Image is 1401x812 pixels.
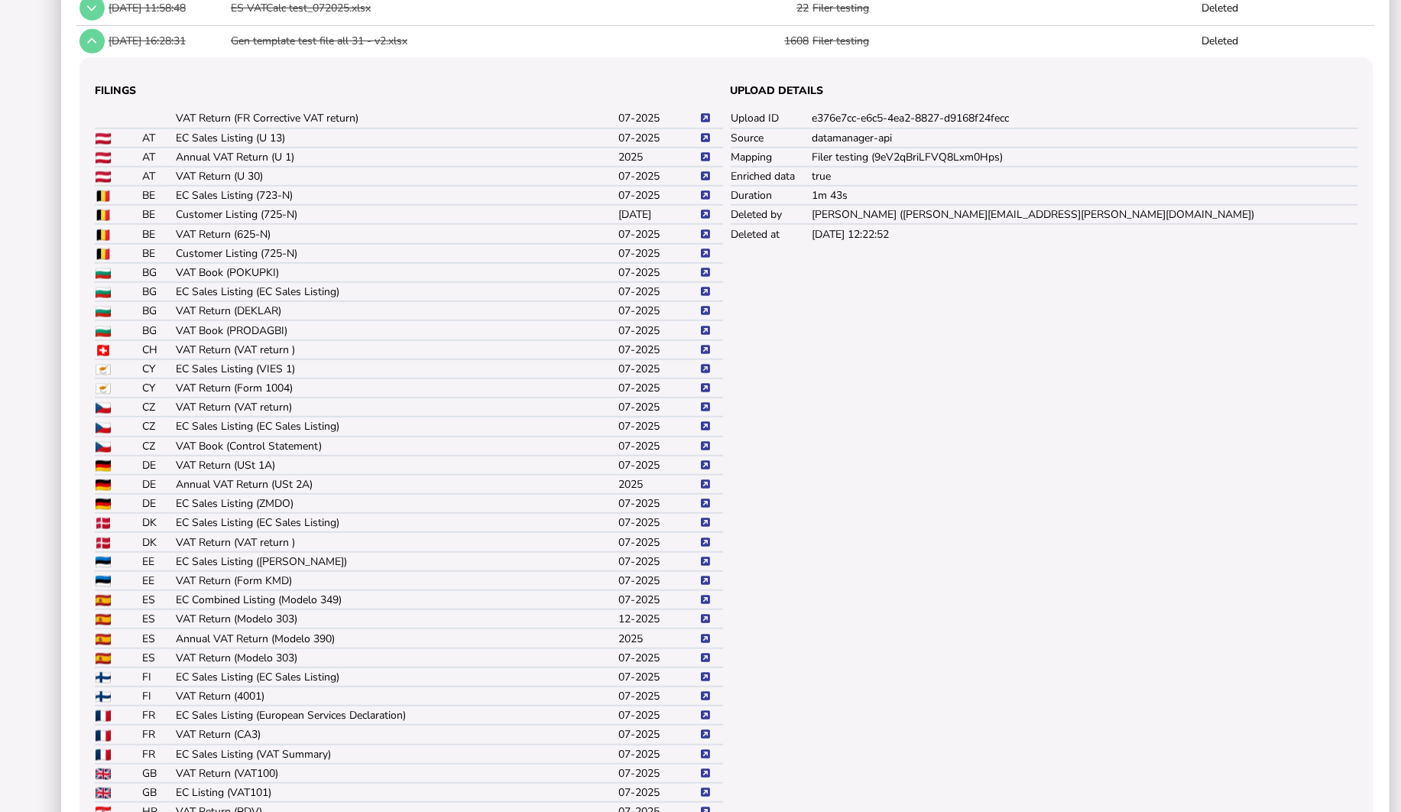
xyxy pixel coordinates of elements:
td: Filer testing [809,25,1198,57]
img: GB flag [96,768,111,780]
td: VAT Return (625-N) [175,224,618,243]
td: Mapping [731,148,812,167]
td: EC Sales Listing (U 13) [175,128,618,148]
td: Customer Listing (725-N) [175,244,618,263]
td: VAT Return (VAT100) [175,764,618,783]
td: CZ [141,417,175,436]
td: EC Sales Listing (EC Sales Listing) [175,417,618,436]
td: EC Sales Listing (723-N) [175,186,618,205]
td: 07-2025 [618,437,699,456]
img: DK flag [96,518,111,529]
td: Customer Listing (725-N) [175,205,618,224]
td: ES [141,609,175,628]
img: BE flag [96,248,111,260]
img: AT flag [96,152,111,164]
td: VAT Return (4001) [175,687,618,706]
td: VAT Return (U 30) [175,167,618,186]
img: DE flag [96,479,111,491]
button: Show/hide row detail [79,29,105,54]
td: 07-2025 [618,456,699,475]
td: VAT Return (CA3) [175,725,618,744]
td: CY [141,359,175,378]
td: VAT Return (USt 1A) [175,456,618,475]
td: DE [141,456,175,475]
img: DE flag [96,499,111,510]
img: BE flag [96,190,111,202]
td: BE [141,205,175,224]
img: FR flag [96,710,111,722]
img: FR flag [96,730,111,742]
td: AT [141,148,175,167]
img: BE flag [96,209,111,221]
td: FR [141,745,175,764]
img: DK flag [96,538,111,549]
td: VAT Return (VAT return ) [175,532,618,551]
td: VAT Return (VAT return) [175,398,618,417]
td: 07-2025 [618,359,699,378]
img: FR flag [96,749,111,761]
td: CZ [141,398,175,417]
img: CZ flag [96,422,111,434]
td: DK [141,532,175,551]
td: VAT Book (POKUPKI) [175,263,618,282]
td: AT [141,167,175,186]
td: Enriched data [731,167,812,186]
td: EE [141,552,175,571]
img: CH flag [96,345,111,356]
img: BE flag [96,229,111,241]
app-user-presentation: [PERSON_NAME] ([PERSON_NAME][EMAIL_ADDRESS][PERSON_NAME][DOMAIN_NAME]) [812,207,1254,222]
td: 1608 [698,25,809,57]
td: EC Sales Listing (EC Sales Listing) [175,282,618,301]
td: 07-2025 [618,398,699,417]
img: DE flag [96,460,111,472]
img: CY flag [96,364,111,375]
td: 07-2025 [618,687,699,706]
img: FI flag [96,691,111,703]
td: CH [141,340,175,359]
td: 07-2025 [618,224,699,243]
td: Gen template test file all 31 - v2.xlsx [228,25,699,57]
td: CZ [141,437,175,456]
td: EC Sales Listing (EC Sales Listing) [175,667,618,687]
h3: Upload details [731,83,1359,98]
td: 07-2025 [618,532,699,551]
td: ES [141,590,175,609]
td: BG [141,282,175,301]
td: EC Sales Listing (VIES 1) [175,359,618,378]
td: EC Sales Listing (European Services Declaration) [175,706,618,725]
td: EC Sales Listing (EC Sales Listing) [175,513,618,532]
td: EC Sales Listing (VAT Summary) [175,745,618,764]
td: GB [141,783,175,802]
td: 07-2025 [618,320,699,339]
td: [DATE] 12:22:52 [811,224,1358,243]
td: DK [141,513,175,532]
td: FI [141,687,175,706]
img: ES flag [96,653,111,664]
td: Source [731,128,812,148]
td: 2025 [618,148,699,167]
td: datamanager-api [811,128,1358,148]
td: 07-2025 [618,648,699,667]
td: EC Sales Listing (ZMDO) [175,494,618,513]
td: Upload ID [731,109,812,128]
img: CZ flag [96,441,111,453]
td: EE [141,571,175,590]
td: VAT Return (Form 1004) [175,378,618,398]
td: VAT Return (Modelo 303) [175,609,618,628]
td: 07-2025 [618,417,699,436]
td: 07-2025 [618,513,699,532]
td: DE [141,494,175,513]
td: Duration [731,186,812,205]
td: 07-2025 [618,186,699,205]
td: 07-2025 [618,725,699,744]
td: 07-2025 [618,167,699,186]
td: Deleted [1198,25,1275,57]
img: BG flag [96,287,111,298]
td: [DATE] [618,205,699,224]
td: 07-2025 [618,340,699,359]
img: CY flag [96,383,111,395]
td: 07-2025 [618,706,699,725]
td: DE [141,475,175,494]
td: BG [141,263,175,282]
td: Filer testing (9eV2qBriLFVQ8Lxm0Hps) [811,148,1358,167]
